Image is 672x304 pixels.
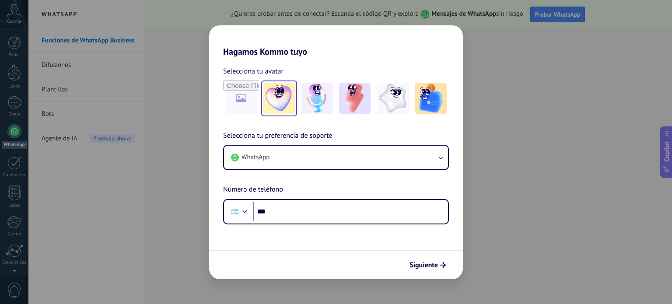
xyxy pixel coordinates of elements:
[241,153,269,162] span: WhatsApp
[223,66,283,77] span: Selecciona tu avatar
[223,184,283,196] span: Número de teléfono
[224,146,448,169] button: WhatsApp
[223,130,332,142] span: Selecciona tu preferencia de soporte
[406,258,450,273] button: Siguiente
[263,83,295,114] img: -1.jpeg
[301,83,333,114] img: -2.jpeg
[377,83,409,114] img: -4.jpeg
[415,83,447,114] img: -5.jpeg
[339,83,371,114] img: -3.jpeg
[209,25,463,57] h2: Hagamos Kommo tuyo
[227,203,243,221] div: Argentina: + 54
[409,262,438,268] span: Siguiente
